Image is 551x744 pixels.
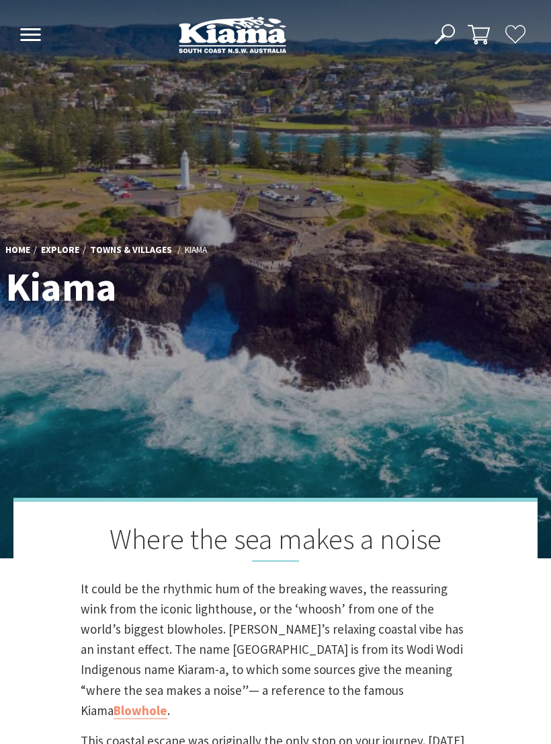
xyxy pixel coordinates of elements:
h2: Where the sea makes a noise [81,522,470,562]
li: Kiama [185,243,207,257]
a: Blowhole [114,702,167,719]
a: Towns & Villages [90,244,172,257]
a: Home [5,244,30,257]
p: It could be the rhythmic hum of the breaking waves, the reassuring wink from the iconic lighthous... [81,579,470,720]
h1: Kiama [5,265,385,309]
img: Kiama Logo [179,16,286,53]
a: Explore [41,244,79,257]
